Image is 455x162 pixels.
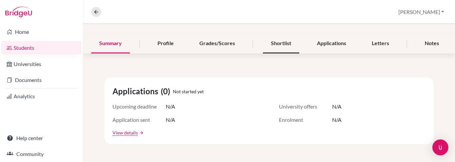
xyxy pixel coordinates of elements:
[364,34,397,53] div: Letters
[166,116,175,124] span: N/A
[173,88,204,95] span: Not started yet
[191,34,243,53] div: Grades/Scores
[1,25,82,39] a: Home
[113,103,166,111] span: Upcoming deadline
[113,129,138,136] a: View details
[332,103,341,111] span: N/A
[1,147,82,161] a: Community
[149,34,182,53] div: Profile
[1,73,82,87] a: Documents
[395,6,447,18] button: [PERSON_NAME]
[113,116,166,124] span: Application sent
[1,90,82,103] a: Analytics
[309,34,354,53] div: Applications
[332,116,341,124] span: N/A
[91,34,130,53] div: Summary
[5,7,32,17] img: Bridge-U
[263,34,299,53] div: Shortlist
[279,116,332,124] span: Enrolment
[279,103,332,111] span: University offers
[417,34,447,53] div: Notes
[1,41,82,54] a: Students
[1,57,82,71] a: Universities
[432,139,448,155] div: Open Intercom Messenger
[113,85,161,97] span: Applications
[161,85,173,97] span: (0)
[1,131,82,145] a: Help center
[138,130,144,135] a: arrow_forward
[166,103,175,111] span: N/A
